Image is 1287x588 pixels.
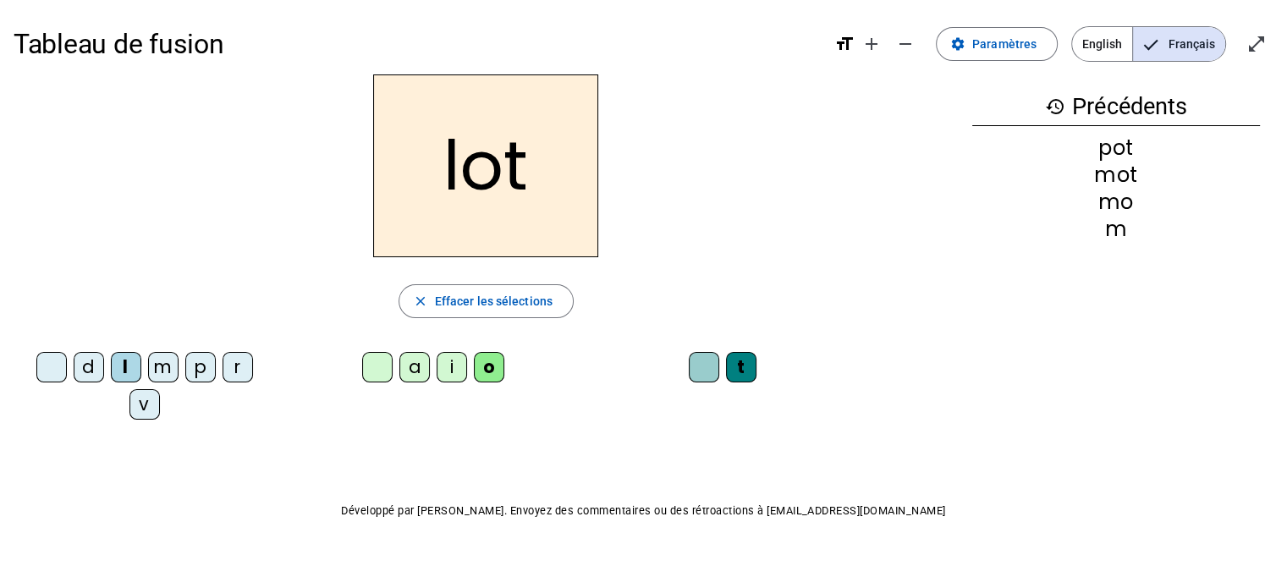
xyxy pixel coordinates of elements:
div: m [972,219,1260,239]
button: Augmenter la taille de la police [855,27,888,61]
button: Effacer les sélections [399,284,574,318]
mat-icon: add [861,34,882,54]
div: m [148,352,179,382]
div: d [74,352,104,382]
h2: lot [373,74,598,257]
button: Paramètres [936,27,1058,61]
div: i [437,352,467,382]
div: mo [972,192,1260,212]
h1: Tableau de fusion [14,17,821,71]
div: l [111,352,141,382]
div: p [185,352,216,382]
button: Diminuer la taille de la police [888,27,922,61]
div: v [129,389,160,420]
div: o [474,352,504,382]
h3: Précédents [972,88,1260,126]
mat-button-toggle-group: Language selection [1071,26,1226,62]
mat-icon: remove [895,34,916,54]
div: t [726,352,756,382]
mat-icon: history [1045,96,1065,117]
span: Effacer les sélections [435,291,553,311]
mat-icon: open_in_full [1246,34,1267,54]
div: mot [972,165,1260,185]
p: Développé par [PERSON_NAME]. Envoyez des commentaires ou des rétroactions à [EMAIL_ADDRESS][DOMAI... [14,501,1273,521]
span: Paramètres [972,34,1037,54]
mat-icon: settings [950,36,965,52]
div: a [399,352,430,382]
div: r [223,352,253,382]
mat-icon: format_size [834,34,855,54]
mat-icon: close [413,294,428,309]
span: Français [1133,27,1225,61]
div: pot [972,138,1260,158]
button: Entrer en plein écran [1240,27,1273,61]
span: English [1072,27,1132,61]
